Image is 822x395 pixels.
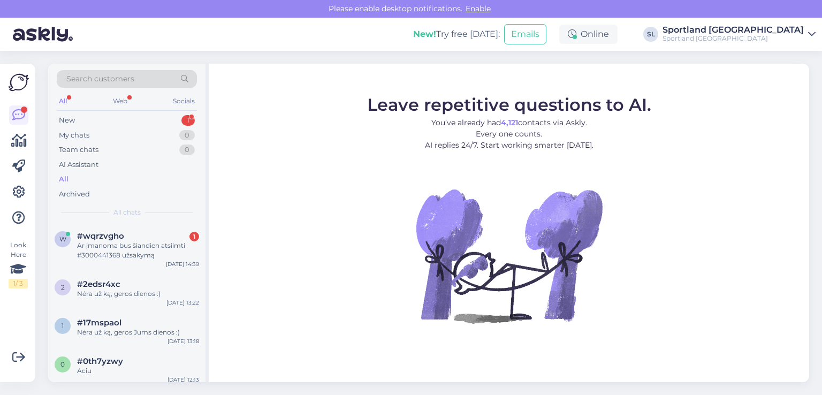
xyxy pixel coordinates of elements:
[111,94,130,108] div: Web
[189,232,199,241] div: 1
[59,235,66,243] span: w
[367,117,651,150] p: You’ve already had contacts via Askly. Every one counts. AI replies 24/7. Start working smarter [...
[166,299,199,307] div: [DATE] 13:22
[59,130,89,141] div: My chats
[59,115,75,126] div: New
[559,25,618,44] div: Online
[77,318,121,328] span: #17mspaol
[181,115,195,126] div: 1
[77,289,199,299] div: Nėra už ką, geros dienos :)
[501,117,518,127] b: 4,121
[77,366,199,376] div: Aciu
[57,94,69,108] div: All
[77,328,199,337] div: Nėra už ką, geros Jums dienos :)
[62,322,64,330] span: 1
[77,231,124,241] span: #wqrzvgho
[166,260,199,268] div: [DATE] 14:39
[171,94,197,108] div: Socials
[413,28,500,41] div: Try free [DATE]:
[59,159,98,170] div: AI Assistant
[9,240,28,288] div: Look Here
[367,94,651,115] span: Leave repetitive questions to AI.
[413,29,436,39] b: New!
[663,34,804,43] div: Sportland [GEOGRAPHIC_DATA]
[179,130,195,141] div: 0
[9,72,29,93] img: Askly Logo
[59,145,98,155] div: Team chats
[77,356,123,366] span: #0th7yzwy
[60,360,65,368] span: 0
[59,174,68,185] div: All
[413,159,605,352] img: No Chat active
[59,189,90,200] div: Archived
[663,26,804,34] div: Sportland [GEOGRAPHIC_DATA]
[77,241,199,260] div: Ar įmanoma bus šiandien atsiimti #3000441368 užsakymą
[179,145,195,155] div: 0
[113,208,141,217] span: All chats
[66,73,134,85] span: Search customers
[77,279,120,289] span: #2edsr4xc
[663,26,816,43] a: Sportland [GEOGRAPHIC_DATA]Sportland [GEOGRAPHIC_DATA]
[168,337,199,345] div: [DATE] 13:18
[61,283,65,291] span: 2
[168,376,199,384] div: [DATE] 12:13
[504,24,546,44] button: Emails
[643,27,658,42] div: SL
[462,4,494,13] span: Enable
[9,279,28,288] div: 1 / 3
